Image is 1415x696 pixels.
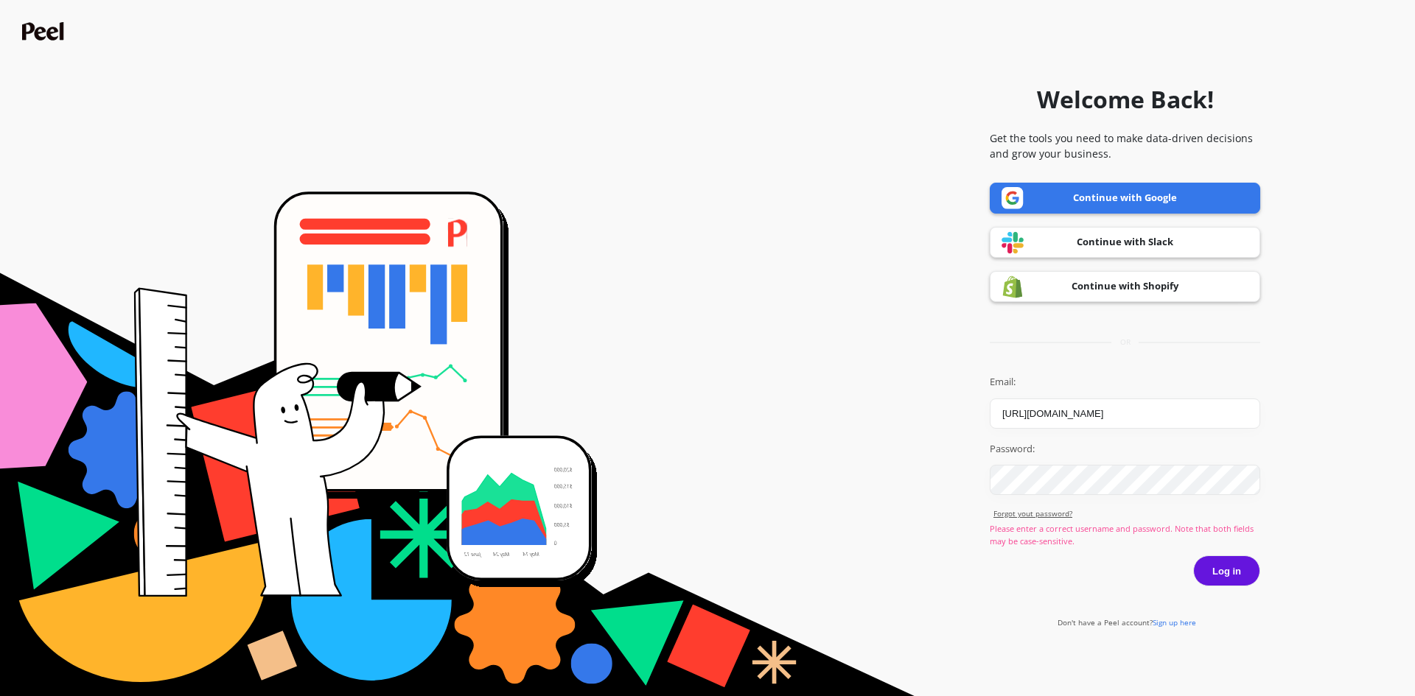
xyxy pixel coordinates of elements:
[990,398,1260,429] input: you@example.com
[1037,82,1214,117] h1: Welcome Back!
[990,183,1260,214] a: Continue with Google
[990,271,1260,302] a: Continue with Shopify
[1193,555,1260,586] button: Log in
[990,523,1260,547] p: Please enter a correct username and password. Note that both fields may be case-sensitive.
[22,22,68,41] img: Peel
[1058,617,1196,628] a: Don't have a Peel account?Sign up here
[993,508,1260,519] a: Forgot yout password?
[990,337,1260,348] div: or
[1002,231,1024,254] img: Slack logo
[1002,187,1024,209] img: Google logo
[990,227,1260,258] a: Continue with Slack
[990,375,1260,390] label: Email:
[1002,275,1024,298] img: Shopify logo
[1153,617,1196,628] span: Sign up here
[990,442,1260,457] label: Password:
[990,130,1260,161] p: Get the tools you need to make data-driven decisions and grow your business.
